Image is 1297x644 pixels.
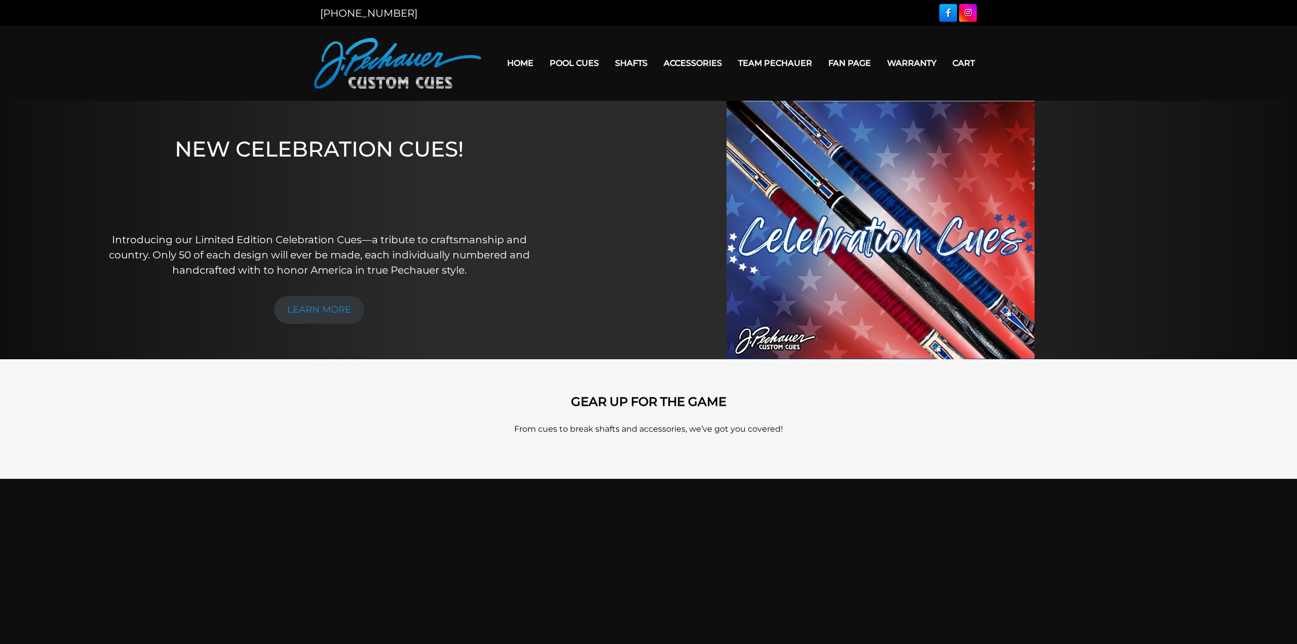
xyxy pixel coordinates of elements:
[360,423,937,435] p: From cues to break shafts and accessories, we’ve got you covered!
[607,50,656,76] a: Shafts
[730,50,820,76] a: Team Pechauer
[102,232,536,278] p: Introducing our Limited Edition Celebration Cues—a tribute to craftsmanship and country. Only 50 ...
[656,50,730,76] a: Accessories
[879,50,944,76] a: Warranty
[274,296,364,324] a: LEARN MORE
[314,38,481,89] img: Pechauer Custom Cues
[571,394,727,409] strong: GEAR UP FOR THE GAME
[820,50,879,76] a: Fan Page
[320,7,417,19] a: [PHONE_NUMBER]
[102,136,536,218] h1: NEW CELEBRATION CUES!
[499,50,542,76] a: Home
[542,50,607,76] a: Pool Cues
[944,50,983,76] a: Cart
